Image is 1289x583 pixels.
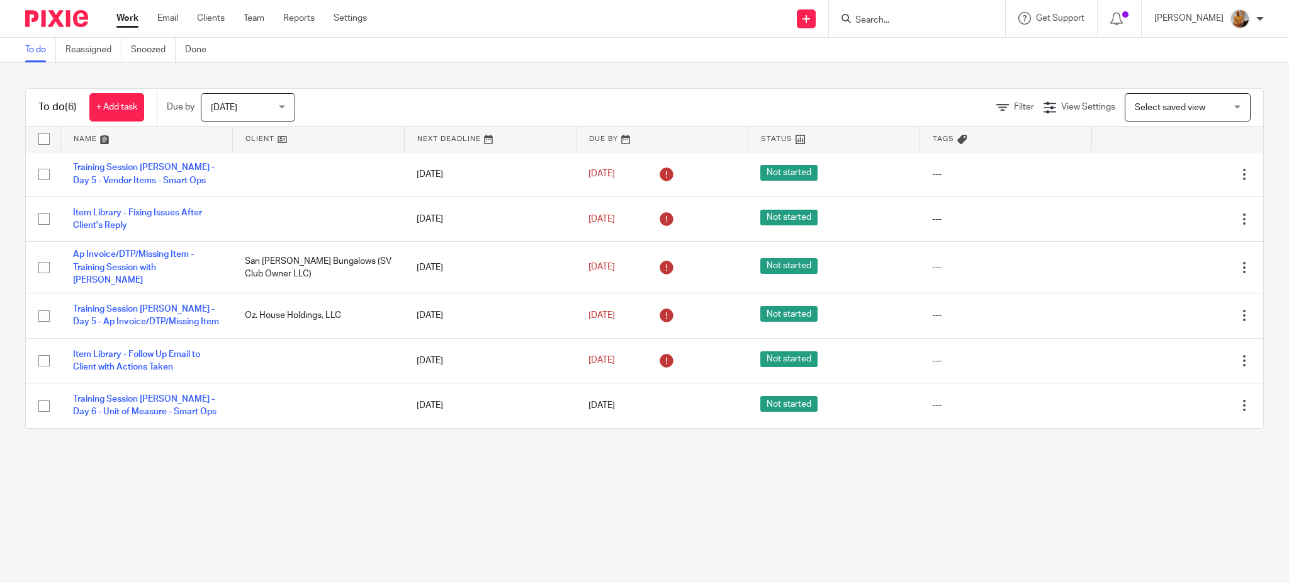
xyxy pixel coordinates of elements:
[588,311,615,320] span: [DATE]
[588,263,615,272] span: [DATE]
[932,261,1079,274] div: ---
[25,38,56,62] a: To do
[588,401,615,410] span: [DATE]
[73,163,215,184] a: Training Session [PERSON_NAME] - Day 5 - Vendor Items - Smart Ops
[73,350,200,371] a: Item Library - Follow Up Email to Client with Actions Taken
[588,215,615,224] span: [DATE]
[232,242,404,293] td: San [PERSON_NAME] Bungalows (SV Club Owner LLC)
[1135,103,1205,112] span: Select saved view
[334,12,367,25] a: Settings
[760,306,818,322] span: Not started
[211,103,237,112] span: [DATE]
[760,210,818,225] span: Not started
[932,213,1079,225] div: ---
[932,399,1079,412] div: ---
[854,15,967,26] input: Search
[404,293,576,338] td: [DATE]
[232,293,404,338] td: Oz. House Holdings, LLC
[404,338,576,383] td: [DATE]
[588,356,615,365] span: [DATE]
[167,101,194,113] p: Due by
[932,309,1079,322] div: ---
[760,396,818,412] span: Not started
[1036,14,1084,23] span: Get Support
[932,168,1079,181] div: ---
[73,305,219,326] a: Training Session [PERSON_NAME] - Day 5 - Ap Invoice/DTP/Missing Item
[38,101,77,114] h1: To do
[404,242,576,293] td: [DATE]
[89,93,144,122] a: + Add task
[760,351,818,367] span: Not started
[404,383,576,428] td: [DATE]
[1154,12,1224,25] p: [PERSON_NAME]
[65,102,77,112] span: (6)
[1230,9,1250,29] img: 1234.JPG
[283,12,315,25] a: Reports
[932,354,1079,367] div: ---
[244,12,264,25] a: Team
[760,165,818,181] span: Not started
[588,170,615,179] span: [DATE]
[131,38,176,62] a: Snoozed
[65,38,121,62] a: Reassigned
[116,12,138,25] a: Work
[404,152,576,196] td: [DATE]
[197,12,225,25] a: Clients
[157,12,178,25] a: Email
[73,395,217,416] a: Training Session [PERSON_NAME] - Day 6 - Unit of Measure - Smart Ops
[73,250,194,285] a: Ap Invoice/DTP/Missing Item - Training Session with [PERSON_NAME]
[760,258,818,274] span: Not started
[933,135,954,142] span: Tags
[185,38,216,62] a: Done
[404,196,576,241] td: [DATE]
[25,10,88,27] img: Pixie
[1061,103,1115,111] span: View Settings
[1014,103,1034,111] span: Filter
[73,208,202,230] a: Item Library - Fixing Issues After Client's Reply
